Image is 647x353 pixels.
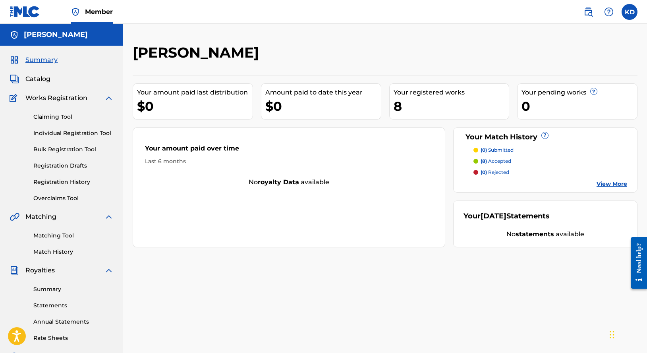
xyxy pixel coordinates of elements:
[85,7,113,16] span: Member
[601,4,617,20] div: Help
[104,212,114,222] img: expand
[394,88,509,97] div: Your registered works
[25,74,50,84] span: Catalog
[473,169,627,176] a: (0) rejected
[580,4,596,20] a: Public Search
[481,169,487,175] span: (0)
[542,132,548,139] span: ?
[473,158,627,165] a: (8) accepted
[258,178,299,186] strong: royalty data
[394,97,509,115] div: 8
[33,178,114,186] a: Registration History
[597,180,627,188] a: View More
[10,6,40,17] img: MLC Logo
[481,147,514,154] p: submitted
[104,93,114,103] img: expand
[481,158,487,164] span: (8)
[33,334,114,342] a: Rate Sheets
[10,55,19,65] img: Summary
[33,231,114,240] a: Matching Tool
[481,147,487,153] span: (0)
[622,4,637,20] div: User Menu
[104,266,114,275] img: expand
[521,97,637,115] div: 0
[133,44,263,62] h2: [PERSON_NAME]
[33,301,114,310] a: Statements
[625,231,647,295] iframe: Resource Center
[10,212,19,222] img: Matching
[464,211,550,222] div: Your Statements
[610,323,614,347] div: Drag
[481,169,509,176] p: rejected
[145,157,433,166] div: Last 6 months
[481,212,506,220] span: [DATE]
[516,230,554,238] strong: statements
[591,88,597,95] span: ?
[521,88,637,97] div: Your pending works
[10,74,50,84] a: CatalogCatalog
[137,88,253,97] div: Your amount paid last distribution
[607,315,647,353] iframe: Chat Widget
[25,93,87,103] span: Works Registration
[133,177,445,187] div: No available
[464,132,627,143] div: Your Match History
[265,97,381,115] div: $0
[33,285,114,293] a: Summary
[604,7,614,17] img: help
[10,266,19,275] img: Royalties
[25,212,56,222] span: Matching
[481,158,511,165] p: accepted
[10,55,58,65] a: SummarySummary
[33,248,114,256] a: Match History
[145,144,433,157] div: Your amount paid over time
[33,162,114,170] a: Registration Drafts
[583,7,593,17] img: search
[137,97,253,115] div: $0
[24,30,88,39] h5: KYLE P DOWNES
[464,230,627,239] div: No available
[33,129,114,137] a: Individual Registration Tool
[10,93,20,103] img: Works Registration
[10,74,19,84] img: Catalog
[25,55,58,65] span: Summary
[25,266,55,275] span: Royalties
[265,88,381,97] div: Amount paid to date this year
[33,318,114,326] a: Annual Statements
[10,30,19,40] img: Accounts
[33,113,114,121] a: Claiming Tool
[473,147,627,154] a: (0) submitted
[71,7,80,17] img: Top Rightsholder
[33,194,114,203] a: Overclaims Tool
[33,145,114,154] a: Bulk Registration Tool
